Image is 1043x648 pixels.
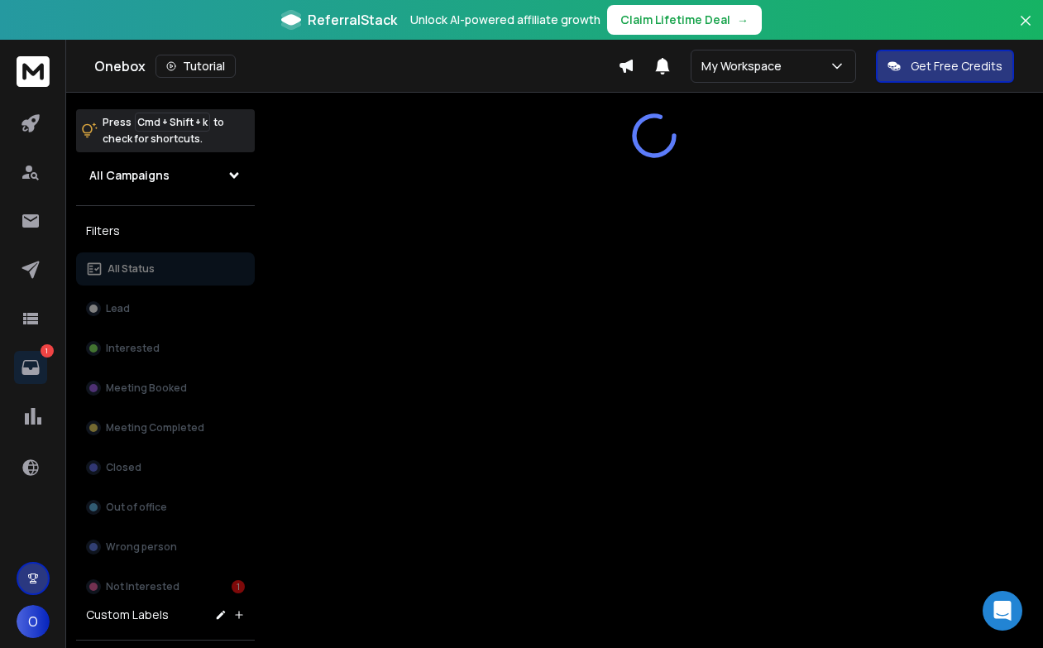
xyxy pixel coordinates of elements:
p: Get Free Credits [911,58,1002,74]
button: O [17,605,50,638]
div: Open Intercom Messenger [983,591,1022,631]
button: Close banner [1015,10,1036,50]
a: 1 [14,351,47,384]
button: All Campaigns [76,159,255,192]
p: My Workspace [701,58,788,74]
span: Cmd + Shift + k [135,113,210,132]
p: 1 [41,344,54,358]
h3: Custom Labels [86,607,169,623]
p: Unlock AI-powered affiliate growth [410,12,600,28]
h1: All Campaigns [89,167,170,184]
button: Tutorial [155,55,236,78]
div: Onebox [94,55,618,78]
p: Press to check for shortcuts. [103,114,224,147]
span: → [737,12,749,28]
span: ReferralStack [308,10,397,30]
button: Claim Lifetime Deal→ [607,5,762,35]
h3: Filters [76,219,255,242]
button: Get Free Credits [876,50,1014,83]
